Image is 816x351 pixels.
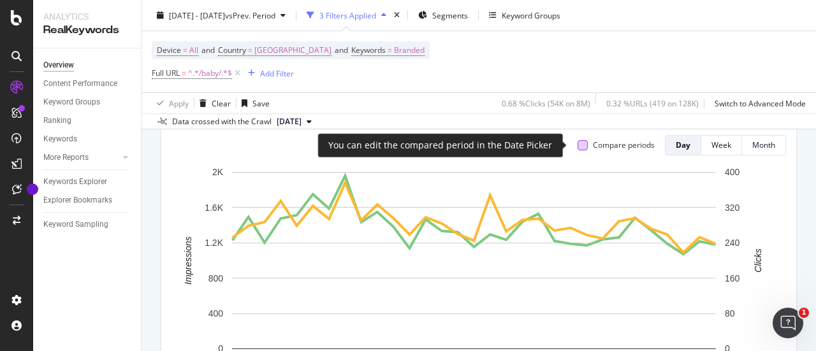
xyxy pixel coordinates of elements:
[182,68,186,78] span: =
[351,45,386,55] span: Keywords
[183,45,187,55] span: =
[201,45,215,55] span: and
[43,175,107,189] div: Keywords Explorer
[272,114,317,129] button: [DATE]
[152,5,291,25] button: [DATE] - [DATE]vsPrev. Period
[157,45,181,55] span: Device
[43,151,89,164] div: More Reports
[43,77,132,90] a: Content Performance
[152,93,189,113] button: Apply
[725,273,740,283] text: 160
[169,97,189,108] div: Apply
[725,203,740,213] text: 320
[799,308,809,318] span: 1
[152,68,180,78] span: Full URL
[302,5,391,25] button: 3 Filters Applied
[194,93,231,113] button: Clear
[606,97,699,108] div: 0.32 % URLs ( 419 on 128K )
[43,77,117,90] div: Content Performance
[413,5,473,25] button: Segments
[188,64,232,82] span: ^.*/baby/.*$
[676,140,690,150] div: Day
[43,59,132,72] a: Overview
[169,10,225,20] span: [DATE] - [DATE]
[43,133,132,146] a: Keywords
[205,203,223,213] text: 1.6K
[432,10,468,20] span: Segments
[328,139,552,152] div: You can edit the compared period in the Date Picker
[701,135,742,155] button: Week
[484,5,565,25] button: Keyword Groups
[43,194,132,207] a: Explorer Bookmarks
[335,45,348,55] span: and
[502,97,590,108] div: 0.68 % Clicks ( 54K on 8M )
[260,68,294,78] div: Add Filter
[725,167,740,177] text: 400
[212,167,224,177] text: 2K
[208,273,224,283] text: 800
[43,96,132,109] a: Keyword Groups
[43,114,71,127] div: Ranking
[277,116,302,127] span: 2025 Jul. 25th
[212,97,231,108] div: Clear
[205,238,223,248] text: 1.2K
[248,45,252,55] span: =
[225,10,275,20] span: vs Prev. Period
[43,59,74,72] div: Overview
[725,308,735,319] text: 80
[773,308,803,338] iframe: Intercom live chat
[43,10,131,23] div: Analytics
[391,9,402,22] div: times
[388,45,392,55] span: =
[243,66,294,81] button: Add Filter
[319,10,376,20] div: 3 Filters Applied
[715,97,806,108] div: Switch to Advanced Mode
[725,238,740,248] text: 240
[218,45,246,55] span: Country
[43,23,131,38] div: RealKeywords
[711,140,731,150] div: Week
[394,41,425,59] span: Branded
[237,93,270,113] button: Save
[43,218,132,231] a: Keyword Sampling
[43,133,77,146] div: Keywords
[43,218,108,231] div: Keyword Sampling
[43,175,132,189] a: Keywords Explorer
[43,114,132,127] a: Ranking
[753,248,763,272] text: Clicks
[43,194,112,207] div: Explorer Bookmarks
[502,10,560,20] div: Keyword Groups
[183,236,193,284] text: Impressions
[665,135,701,155] button: Day
[189,41,198,59] span: All
[27,183,38,195] div: Tooltip anchor
[752,140,775,150] div: Month
[172,116,272,127] div: Data crossed with the Crawl
[710,93,806,113] button: Switch to Advanced Mode
[252,97,270,108] div: Save
[742,135,786,155] button: Month
[43,96,100,109] div: Keyword Groups
[593,140,655,150] div: Compare periods
[254,41,331,59] span: [GEOGRAPHIC_DATA]
[208,308,224,319] text: 400
[43,151,119,164] a: More Reports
